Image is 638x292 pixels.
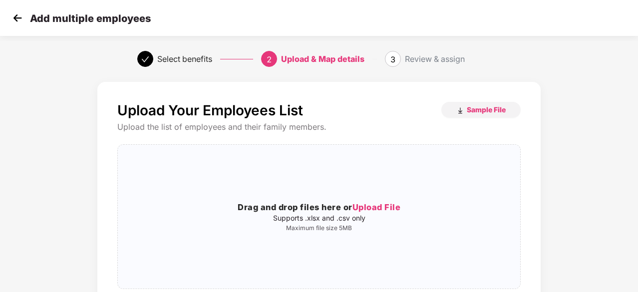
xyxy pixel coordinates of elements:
[141,55,149,63] span: check
[118,201,520,214] h3: Drag and drop files here or
[441,102,521,118] button: Sample File
[456,107,464,115] img: download_icon
[118,214,520,222] p: Supports .xlsx and .csv only
[405,51,465,67] div: Review & assign
[10,10,25,25] img: svg+xml;base64,PHN2ZyB4bWxucz0iaHR0cDovL3d3dy53My5vcmcvMjAwMC9zdmciIHdpZHRoPSIzMCIgaGVpZ2h0PSIzMC...
[117,122,521,132] div: Upload the list of employees and their family members.
[118,145,520,289] span: Drag and drop files here orUpload FileSupports .xlsx and .csv onlyMaximum file size 5MB
[352,202,401,212] span: Upload File
[30,12,151,24] p: Add multiple employees
[157,51,212,67] div: Select benefits
[467,105,506,114] span: Sample File
[117,102,303,119] p: Upload Your Employees List
[118,224,520,232] p: Maximum file size 5MB
[281,51,364,67] div: Upload & Map details
[267,54,272,64] span: 2
[390,54,395,64] span: 3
